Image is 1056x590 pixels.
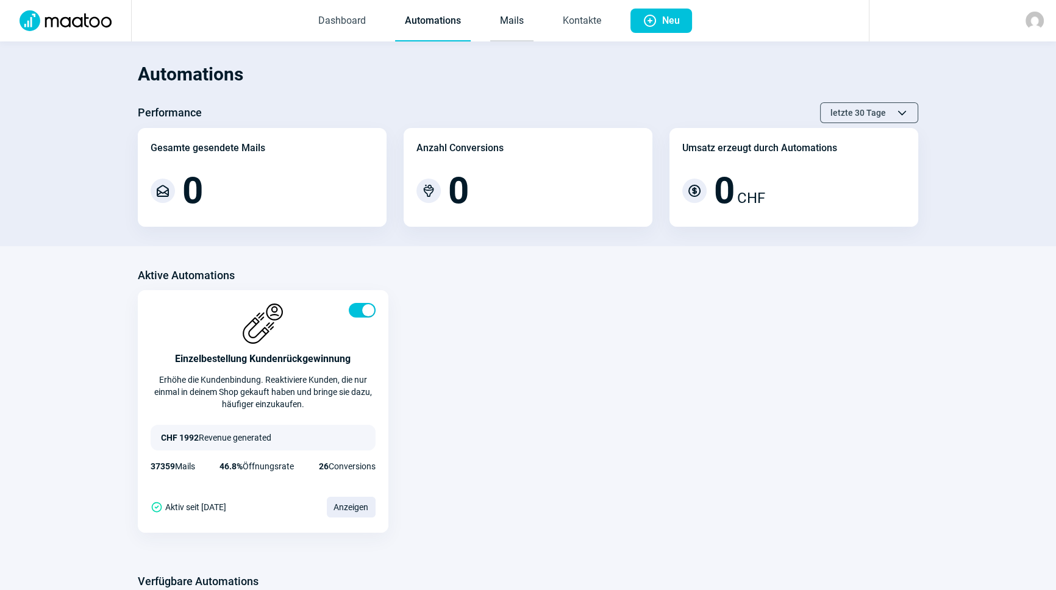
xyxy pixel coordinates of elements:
h3: Performance [138,103,202,123]
button: Neu [630,9,692,33]
a: Dashboard [309,1,376,41]
span: 46.8% [219,461,243,471]
img: Logo [12,10,119,31]
span: Revenue generated [199,433,271,442]
span: 26 [319,461,329,471]
span: letzte 30 Tage [830,103,886,123]
a: Automations [395,1,471,41]
div: Anzahl Conversions [416,141,504,155]
span: CHF [737,187,765,209]
h3: Aktive Automations [138,266,235,285]
h1: Automations [138,54,918,95]
span: 37359 [151,461,175,471]
div: Einzelbestellung Kundenrückgewinnung [151,352,376,366]
div: Gesamte gesendete Mails [151,141,265,155]
span: 0 [714,172,735,209]
span: Neu [662,9,680,33]
span: 0 [448,172,469,209]
span: CHF 1992 [161,433,199,442]
a: Kontakte [553,1,611,41]
div: Umsatz erzeugt durch Automations [682,141,837,155]
img: avatar [1026,12,1044,30]
div: Mails [151,460,195,472]
div: Erhöhe die Kundenbindung. Reaktiviere Kunden, die nur einmal in deinem Shop gekauft haben und bri... [151,374,376,410]
a: Mails [490,1,533,41]
span: Anzeigen [327,497,376,517]
div: Öffnungsrate [219,460,294,472]
div: Conversions [319,460,376,472]
span: 0 [182,172,203,209]
span: Aktiv seit [DATE] [165,501,226,513]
